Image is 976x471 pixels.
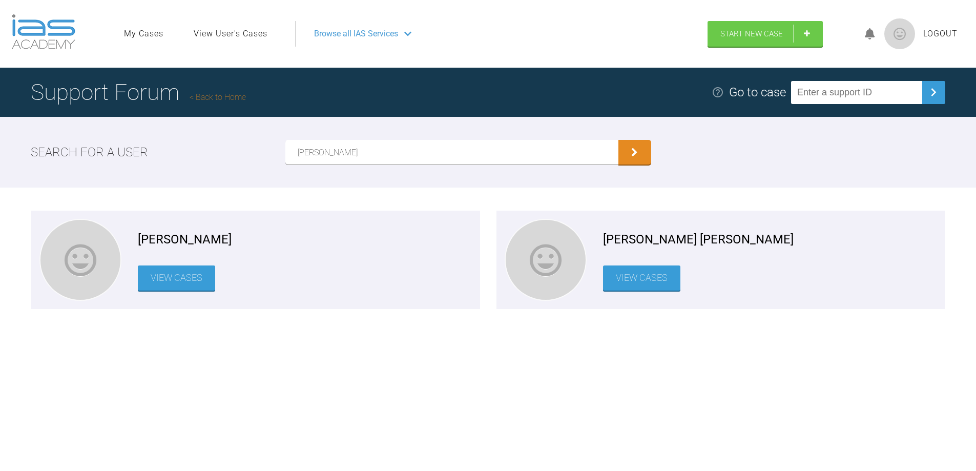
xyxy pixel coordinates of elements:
[314,27,398,40] span: Browse all IAS Services
[31,142,148,162] h2: Search for a user
[138,265,215,291] a: View Cases
[124,27,163,40] a: My Cases
[506,220,586,300] img: David Spencer Orme
[923,27,958,40] a: Logout
[603,265,680,291] a: View Cases
[720,29,783,38] span: Start New Case
[712,86,724,98] img: help.e70b9f3d.svg
[194,27,267,40] a: View User's Cases
[190,92,246,102] a: Back to Home
[40,220,120,300] img: Peter Orme
[31,74,246,110] h1: Support Forum
[925,84,942,100] img: chevronRight.28bd32b0.svg
[729,83,786,102] div: Go to case
[138,230,232,249] span: [PERSON_NAME]
[603,230,794,249] span: [PERSON_NAME] [PERSON_NAME]
[285,140,618,165] input: Enter a user's name
[12,14,75,49] img: logo-light.3e3ef733.png
[884,18,915,49] img: profile.png
[791,81,922,104] input: Enter a support ID
[708,21,823,47] a: Start New Case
